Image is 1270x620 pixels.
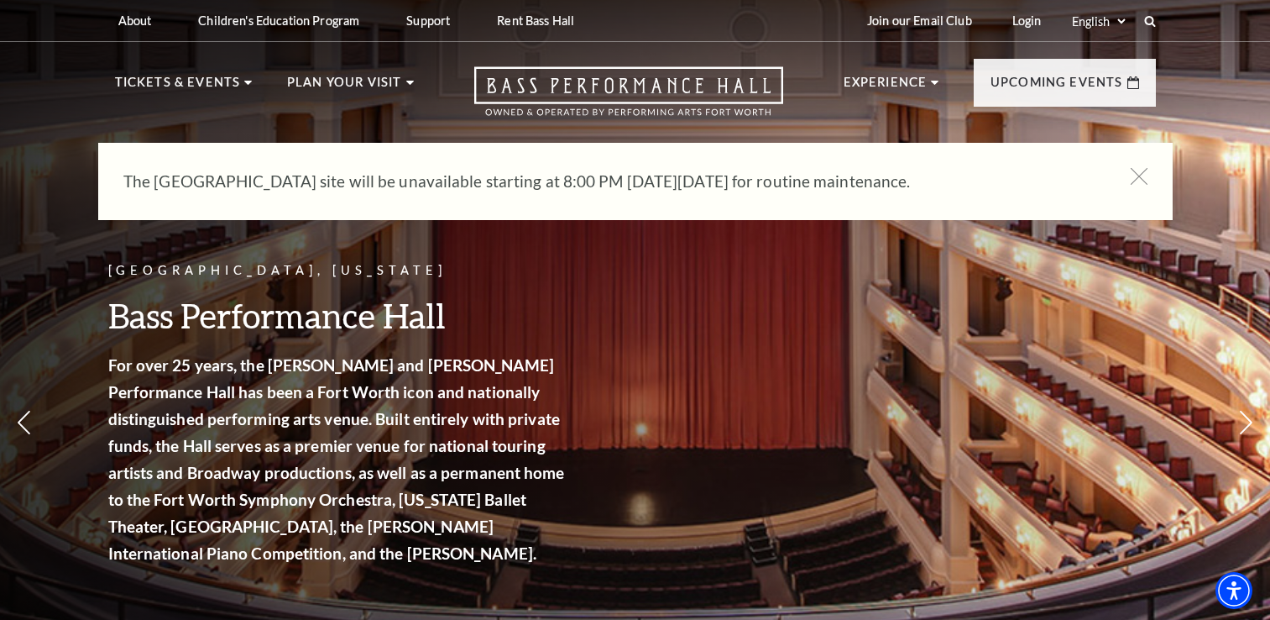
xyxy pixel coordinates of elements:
p: The [GEOGRAPHIC_DATA] site will be unavailable starting at 8:00 PM [DATE][DATE] for routine maint... [123,168,1097,195]
h3: Bass Performance Hall [108,294,570,337]
p: Plan Your Visit [287,72,402,102]
p: Upcoming Events [990,72,1123,102]
div: Accessibility Menu [1215,572,1252,609]
p: Tickets & Events [115,72,241,102]
p: Experience [844,72,928,102]
select: Select: [1069,13,1128,29]
p: Support [406,13,450,28]
p: About [118,13,152,28]
a: Open this option [414,66,844,133]
p: [GEOGRAPHIC_DATA], [US_STATE] [108,260,570,281]
p: Children's Education Program [198,13,359,28]
p: Rent Bass Hall [497,13,574,28]
strong: For over 25 years, the [PERSON_NAME] and [PERSON_NAME] Performance Hall has been a Fort Worth ico... [108,355,565,563]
